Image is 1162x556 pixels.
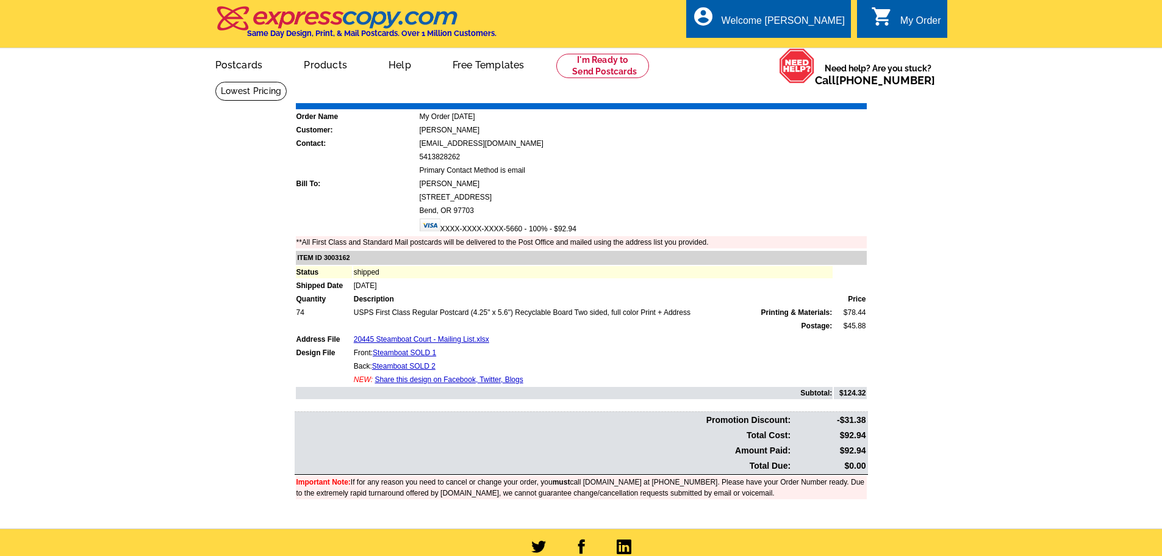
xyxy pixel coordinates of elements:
a: Steamboat SOLD 1 [373,348,436,357]
td: My Order [DATE] [419,110,867,123]
div: My Order [900,15,941,32]
td: Description [353,293,833,305]
td: $92.94 [792,444,866,458]
td: Front: [353,347,833,359]
a: 20445 Steamboat Court - Mailing List.xlsx [354,335,489,344]
td: Bend, OR 97703 [419,204,867,217]
td: [EMAIL_ADDRESS][DOMAIN_NAME] [419,137,867,150]
td: Order Name [296,110,418,123]
td: USPS First Class Regular Postcard (4.25" x 5.6") Recyclable Board Two sided, full color Print + A... [353,306,833,319]
td: Total Due: [296,459,792,473]
td: $45.88 [834,320,866,332]
td: XXXX-XXXX-XXXX-5660 - 100% - $92.94 [419,218,867,235]
span: NEW: [354,375,373,384]
i: shopping_cart [871,5,893,27]
td: [PERSON_NAME] [419,124,867,136]
td: $124.32 [834,387,866,399]
font: Important Note: [296,478,351,486]
div: Welcome [PERSON_NAME] [722,15,845,32]
td: [DATE] [353,280,833,292]
img: help [779,48,815,84]
td: Back: [353,360,833,372]
td: Bill To: [296,178,418,190]
a: Postcards [196,49,282,78]
td: shipped [353,266,833,278]
td: $78.44 [834,306,866,319]
a: Same Day Design, Print, & Mail Postcards. Over 1 Million Customers. [215,15,497,38]
td: Contact: [296,137,418,150]
span: Printing & Materials: [761,307,833,318]
a: Free Templates [433,49,544,78]
td: If for any reason you need to cancel or change your order, you call [DOMAIN_NAME] at [PHONE_NUMBE... [296,476,867,499]
a: Steamboat SOLD 2 [372,362,436,370]
td: Total Cost: [296,428,792,442]
td: Status [296,266,352,278]
td: Quantity [296,293,352,305]
td: ITEM ID 3003162 [296,251,867,265]
td: Subtotal: [296,387,833,399]
a: shopping_cart My Order [871,13,941,29]
td: Shipped Date [296,280,352,292]
td: -$31.38 [792,413,866,427]
strong: Postage: [802,322,833,330]
img: visa.gif [420,218,440,231]
td: Address File [296,333,352,345]
a: Products [284,49,367,78]
span: Call [815,74,935,87]
td: $92.94 [792,428,866,442]
td: Primary Contact Method is email [419,164,867,176]
td: [PERSON_NAME] [419,178,867,190]
td: Price [834,293,866,305]
td: Promotion Discount: [296,413,792,427]
b: must [553,478,570,486]
td: Customer: [296,124,418,136]
a: Share this design on Facebook, Twitter, Blogs [375,375,523,384]
h4: Same Day Design, Print, & Mail Postcards. Over 1 Million Customers. [247,29,497,38]
td: Design File [296,347,352,359]
td: $0.00 [792,459,866,473]
td: Amount Paid: [296,444,792,458]
a: Help [369,49,431,78]
a: [PHONE_NUMBER] [836,74,935,87]
td: **All First Class and Standard Mail postcards will be delivered to the Post Office and mailed usi... [296,236,867,248]
td: [STREET_ADDRESS] [419,191,867,203]
td: 74 [296,306,352,319]
span: Need help? Are you stuck? [815,62,941,87]
i: account_circle [692,5,714,27]
td: 5413828262 [419,151,867,163]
